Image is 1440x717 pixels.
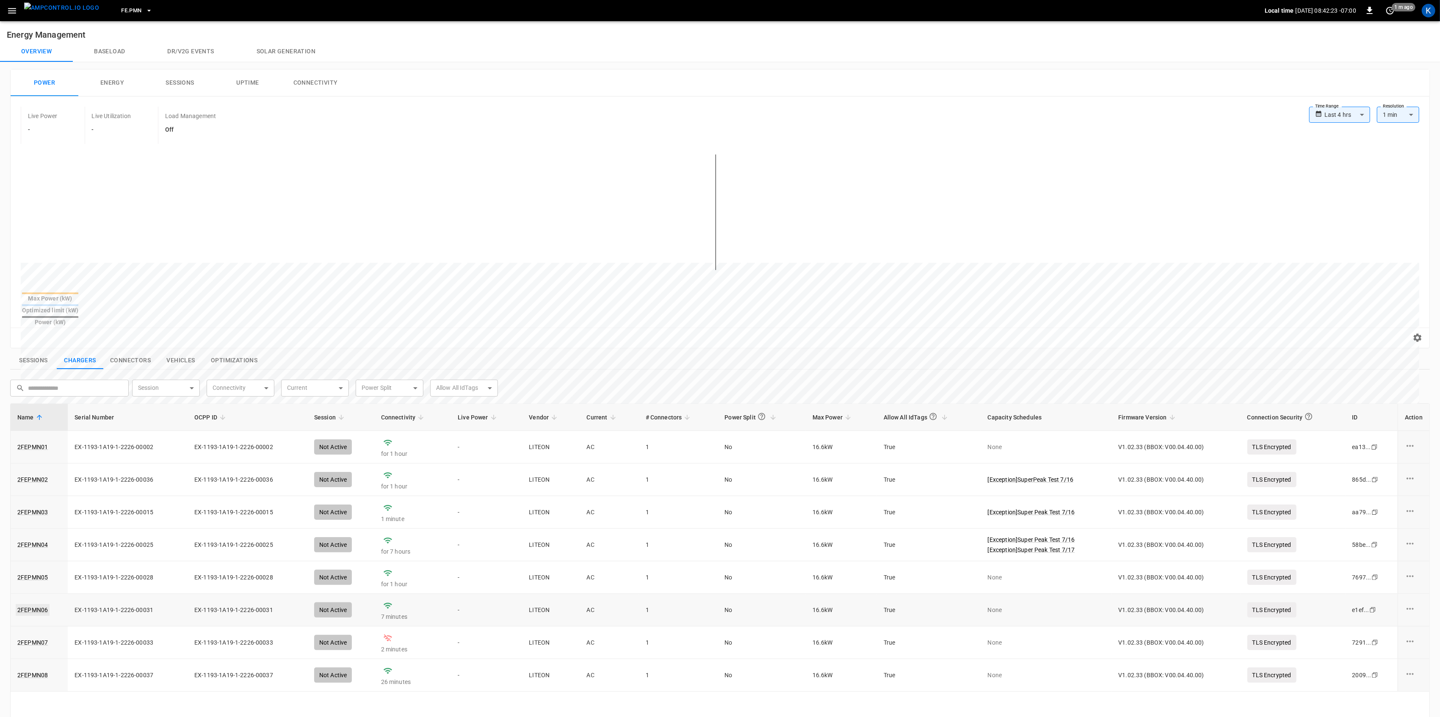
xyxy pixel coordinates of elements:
a: 2FEPMN02 [17,475,48,484]
a: 2FEPMN01 [17,443,48,451]
td: 16.6 kW [806,659,877,692]
div: copy [1371,670,1379,680]
td: EX-1193-1A19-1-2226-00033 [68,626,188,659]
td: EX-1193-1A19-1-2226-00025 [188,529,307,561]
div: 2009 ... [1352,671,1371,679]
td: EX-1193-1A19-1-2226-00028 [68,561,188,594]
a: 2FEPMN05 [17,573,48,582]
td: - [451,529,522,561]
button: show latest optimizations [204,352,264,370]
button: show latest sessions [10,352,57,370]
td: True [877,594,981,626]
td: EX-1193-1A19-1-2226-00037 [68,659,188,692]
h6: - [28,125,58,135]
td: 1 [639,626,718,659]
span: Connectivity [381,412,427,422]
span: Session [314,412,347,422]
td: LITEON [522,626,580,659]
p: None [988,671,1105,679]
button: show latest vehicles [158,352,204,370]
td: 16.6 kW [806,626,877,659]
span: Max Power [813,412,854,422]
button: FE.PMN [118,3,156,19]
div: e1ef ... [1352,606,1369,614]
span: Allow All IdTags [884,409,950,425]
td: No [718,529,805,561]
div: charge point options [1405,669,1423,681]
td: EX-1193-1A19-1-2226-00033 [188,626,307,659]
td: AC [580,626,639,659]
p: None [988,638,1105,647]
td: AC [580,561,639,594]
th: Action [1398,404,1429,431]
td: EX-1193-1A19-1-2226-00031 [68,594,188,626]
th: ID [1346,404,1398,431]
td: No [718,626,805,659]
a: [Exception]Super Peak Test 7/16[Exception]Super Peak Test 7/17 [988,535,1105,554]
td: 1 [639,594,718,626]
td: No [718,659,805,692]
td: AC [580,594,639,626]
button: set refresh interval [1383,4,1397,17]
div: Last 4 hrs [1324,107,1370,123]
td: - [451,626,522,659]
td: V1.02.33 (BBOX: V00.04.40.00) [1111,659,1240,692]
div: charge point options [1405,636,1423,649]
a: 2FEPMN03 [17,508,48,516]
a: 2FEPMN08 [17,671,48,679]
td: V1.02.33 (BBOX: V00.04.40.00) [1111,626,1240,659]
td: EX-1193-1A19-1-2226-00037 [188,659,307,692]
label: Time Range [1315,103,1339,110]
p: 7 minutes [381,612,445,621]
p: TLS Encrypted [1247,570,1296,585]
div: Connection Security [1247,409,1315,425]
p: 26 minutes [381,678,445,686]
div: 7291 ... [1352,638,1371,647]
div: copy [1369,605,1377,615]
td: EX-1193-1A19-1-2226-00031 [188,594,307,626]
td: No [718,594,805,626]
span: Power Split [724,409,779,425]
button: show latest connectors [103,352,158,370]
span: Firmware Version [1118,412,1177,422]
td: True [877,561,981,594]
td: 1 [639,561,718,594]
p: for 7 hours [381,547,445,556]
td: 16.6 kW [806,529,877,561]
td: V1.02.33 (BBOX: V00.04.40.00) [1111,594,1240,626]
td: True [877,626,981,659]
div: 7697 ... [1352,573,1371,582]
div: copy [1371,638,1379,647]
div: 58be ... [1352,541,1371,549]
button: Uptime [214,69,282,97]
span: OCPP ID [194,412,228,422]
button: show latest charge points [57,352,103,370]
button: Baseload [73,41,146,62]
td: - [451,659,522,692]
button: Connectivity [282,69,349,97]
button: Dr/V2G events [146,41,235,62]
a: 2FEPMN07 [17,638,48,647]
p: Live Power [28,112,58,120]
th: Serial Number [68,404,188,431]
td: - [451,561,522,594]
td: AC [580,529,639,561]
td: LITEON [522,659,580,692]
td: V1.02.33 (BBOX: V00.04.40.00) [1111,529,1240,561]
div: Not Active [314,570,352,585]
td: V1.02.33 (BBOX: V00.04.40.00) [1111,561,1240,594]
td: No [718,561,805,594]
span: Live Power [458,412,499,422]
div: charge point options [1405,441,1423,453]
td: 16.6 kW [806,594,877,626]
td: AC [580,659,639,692]
p: TLS Encrypted [1247,635,1296,650]
p: for 1 hour [381,580,445,588]
td: 1 [639,529,718,561]
td: 16.6 kW [806,561,877,594]
a: 2FEPMN04 [17,541,48,549]
td: LITEON [522,561,580,594]
h6: - [92,125,131,135]
div: copy [1371,573,1379,582]
td: LITEON [522,529,580,561]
